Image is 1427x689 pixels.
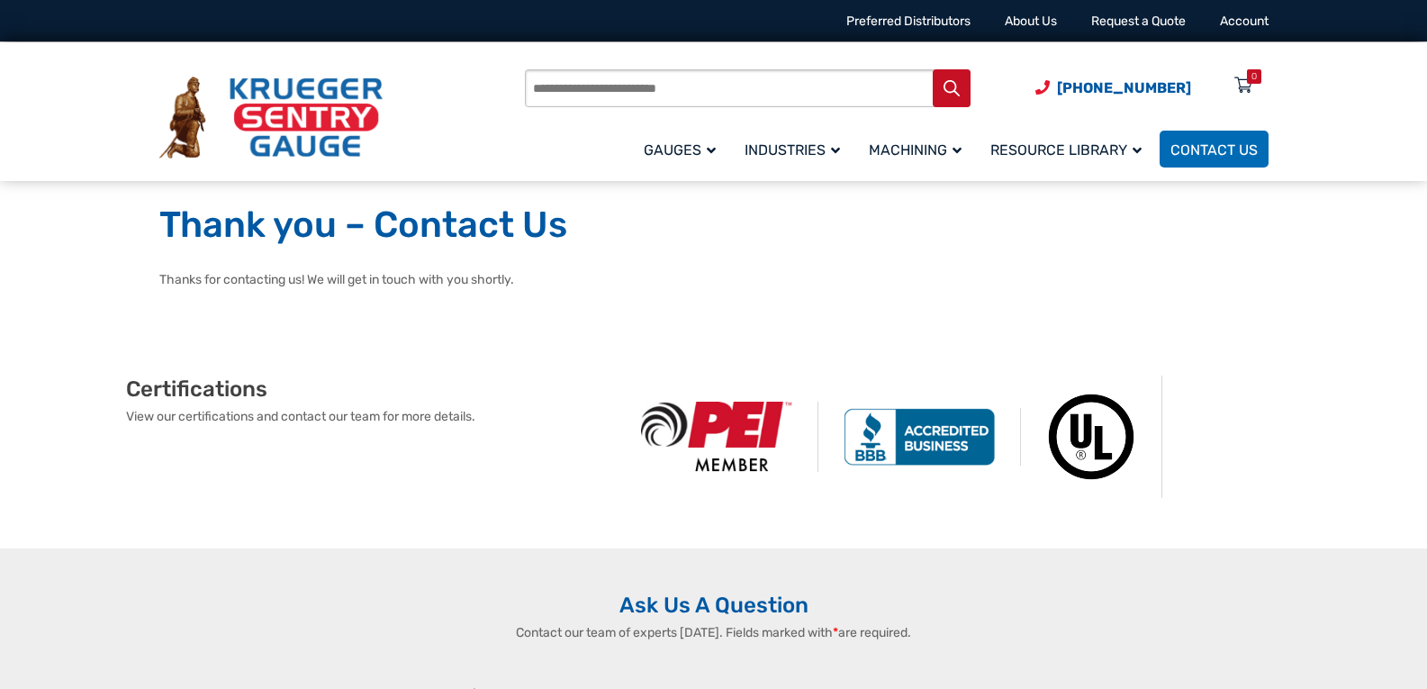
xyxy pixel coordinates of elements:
a: Resource Library [980,128,1160,170]
a: Phone Number (920) 434-8860 [1035,77,1191,99]
a: Industries [734,128,858,170]
h2: Certifications [126,376,616,403]
img: BBB [818,408,1021,466]
a: Machining [858,128,980,170]
p: Thanks for contacting us! We will get in touch with you shortly. [159,270,1269,289]
a: Account [1220,14,1269,29]
a: Request a Quote [1091,14,1186,29]
img: Krueger Sentry Gauge [159,77,383,159]
div: 0 [1251,69,1257,84]
h1: Thank you – Contact Us [159,203,1269,248]
a: Contact Us [1160,131,1269,168]
p: Contact our team of experts [DATE]. Fields marked with are required. [421,623,1007,642]
a: Preferred Distributors [846,14,971,29]
img: PEI Member [616,402,818,471]
span: Machining [869,141,962,159]
a: Gauges [633,128,734,170]
span: [PHONE_NUMBER] [1057,79,1191,96]
img: Underwriters Laboratories [1021,376,1162,498]
span: Contact Us [1170,141,1258,159]
span: Gauges [644,141,716,159]
span: Resource Library [990,141,1142,159]
p: View our certifications and contact our team for more details. [126,407,616,426]
a: About Us [1005,14,1057,29]
span: Industries [745,141,840,159]
h2: Ask Us A Question [159,592,1269,619]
